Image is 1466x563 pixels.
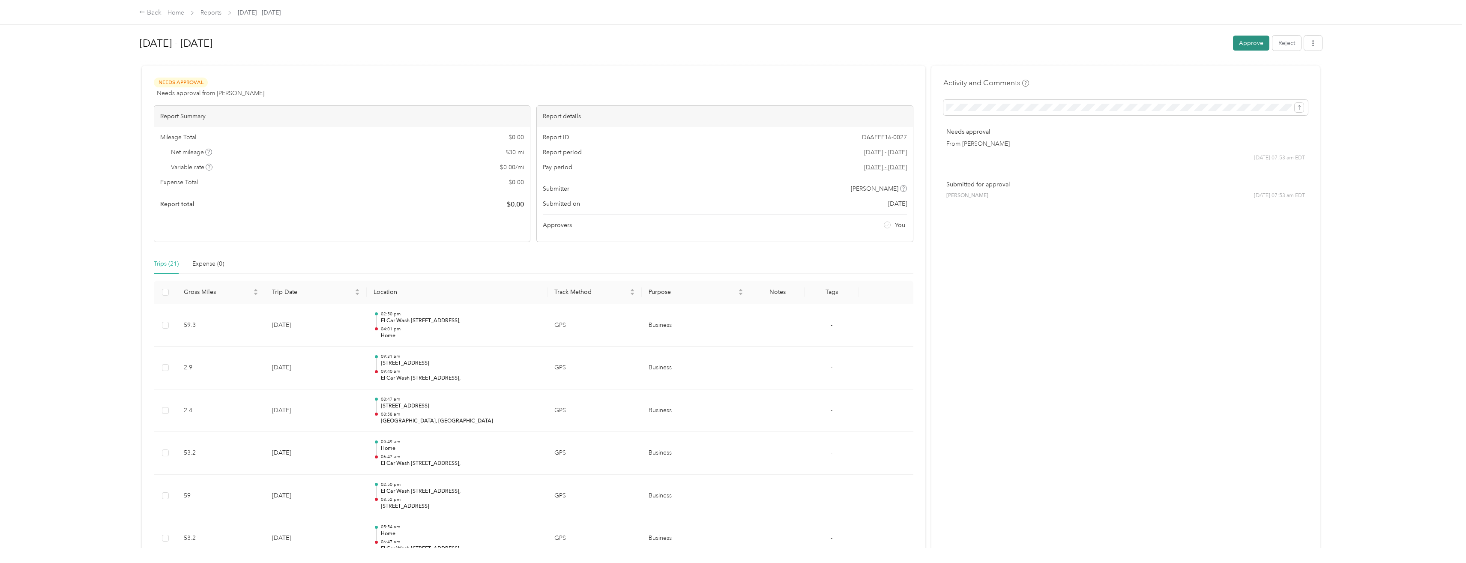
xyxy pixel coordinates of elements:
span: [DATE] - [DATE] [238,8,281,17]
td: [DATE] [265,517,367,560]
th: Trip Date [265,281,367,304]
span: 530 mi [506,148,524,157]
span: Submitted on [543,199,580,208]
span: caret-up [630,287,635,293]
span: - [831,534,832,542]
button: Approve [1233,36,1269,51]
span: You [895,221,905,230]
span: Pay period [543,163,572,172]
span: $ 0.00 [509,178,524,187]
span: [DATE] [888,199,907,208]
td: 59.3 [177,304,265,347]
span: - [831,449,832,456]
td: GPS [548,432,642,475]
span: caret-down [355,291,360,296]
span: [DATE] - [DATE] [864,148,907,157]
span: - [831,492,832,499]
p: Home [381,445,541,452]
iframe: Everlance-gr Chat Button Frame [1418,515,1466,563]
p: Submitted for approval [946,180,1305,189]
span: Track Method [554,288,628,296]
td: GPS [548,347,642,389]
span: [PERSON_NAME] [946,192,988,200]
p: El Car Wash [STREET_ADDRESS], [381,460,541,467]
span: Variable rate [171,163,213,172]
td: Business [642,304,750,347]
td: [DATE] [265,432,367,475]
th: Purpose [642,281,750,304]
p: [STREET_ADDRESS] [381,359,541,367]
div: Report details [537,106,913,127]
td: Business [642,347,750,389]
th: Notes [750,281,805,304]
th: Track Method [548,281,642,304]
span: Report ID [543,133,569,142]
div: Expense (0) [192,259,224,269]
span: caret-up [355,287,360,293]
td: Business [642,517,750,560]
span: $ 0.00 [507,199,524,210]
a: Home [168,9,184,16]
td: GPS [548,517,642,560]
p: [STREET_ADDRESS] [381,402,541,410]
h4: Activity and Comments [943,78,1029,88]
span: - [831,321,832,329]
th: Gross Miles [177,281,265,304]
span: Submitter [543,184,569,193]
p: Needs approval [946,127,1305,136]
p: 05:54 am [381,524,541,530]
span: [PERSON_NAME] [851,184,898,193]
p: 06:47 am [381,454,541,460]
td: 59 [177,475,265,518]
span: Expense Total [160,178,198,187]
p: El Car Wash [STREET_ADDRESS], [381,317,541,325]
td: [DATE] [265,475,367,518]
p: 09:40 am [381,368,541,374]
span: Gross Miles [184,288,251,296]
span: caret-up [253,287,258,293]
div: Trips (21) [154,259,179,269]
span: Purpose [649,288,736,296]
span: Needs approval from [PERSON_NAME] [157,89,264,98]
span: caret-down [253,291,258,296]
p: 03:52 pm [381,497,541,503]
p: El Car Wash [STREET_ADDRESS], [381,488,541,495]
p: 05:49 am [381,439,541,445]
button: Reject [1272,36,1301,51]
span: $ 0.00 [509,133,524,142]
th: Location [367,281,548,304]
span: - [831,364,832,371]
span: Approvers [543,221,572,230]
span: $ 0.00 / mi [500,163,524,172]
p: 08:58 am [381,411,541,417]
td: GPS [548,304,642,347]
td: [DATE] [265,389,367,432]
p: [GEOGRAPHIC_DATA], [GEOGRAPHIC_DATA] [381,417,541,425]
td: GPS [548,475,642,518]
td: [DATE] [265,304,367,347]
th: Tags [805,281,859,304]
td: Business [642,475,750,518]
td: 2.4 [177,389,265,432]
p: Home [381,530,541,538]
p: 06:47 am [381,539,541,545]
span: Go to pay period [864,163,907,172]
p: Home [381,332,541,340]
p: [STREET_ADDRESS] [381,503,541,510]
p: 09:31 am [381,353,541,359]
p: 02:50 pm [381,311,541,317]
span: caret-up [738,287,743,293]
p: From [PERSON_NAME] [946,139,1305,148]
p: 08:47 am [381,396,541,402]
span: Trip Date [272,288,353,296]
h1: Sep 15 - 21, 2025 [140,33,1227,54]
span: caret-down [738,291,743,296]
span: D6AFFF16-0027 [862,133,907,142]
td: Business [642,389,750,432]
td: 53.2 [177,517,265,560]
a: Reports [200,9,221,16]
p: El Car Wash [STREET_ADDRESS], [381,545,541,553]
span: caret-down [630,291,635,296]
span: Needs Approval [154,78,208,87]
p: 02:50 pm [381,482,541,488]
